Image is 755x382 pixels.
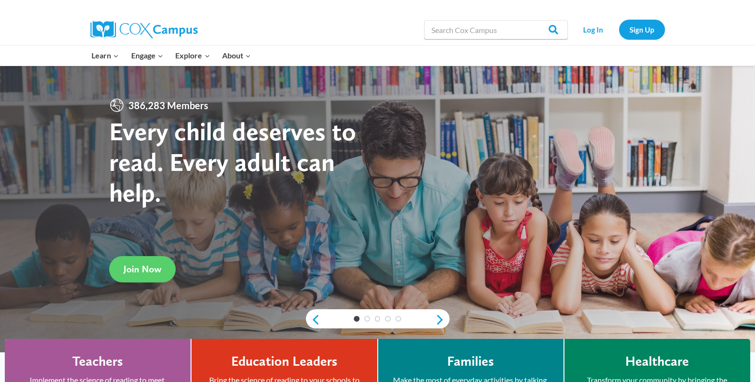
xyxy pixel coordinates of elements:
[354,316,360,322] a: 1
[91,49,119,62] span: Learn
[573,20,665,39] nav: Secondary Navigation
[306,310,450,329] div: content slider buttons
[395,316,401,322] a: 5
[231,353,338,370] h4: Education Leaders
[86,45,257,66] nav: Primary Navigation
[306,314,320,326] a: previous
[424,20,568,39] input: Search Cox Campus
[131,49,163,62] span: Engage
[573,20,614,39] a: Log In
[364,316,370,322] a: 2
[447,353,494,370] h4: Families
[435,314,450,326] a: next
[222,49,251,62] span: About
[124,263,161,275] span: Join Now
[109,116,356,207] strong: Every child deserves to read. Every adult can help.
[124,98,212,113] span: 386,283 Members
[375,316,381,322] a: 3
[619,20,665,39] a: Sign Up
[109,256,176,282] a: Join Now
[90,21,198,38] img: Cox Campus
[625,353,689,370] h4: Healthcare
[175,49,210,62] span: Explore
[385,316,391,322] a: 4
[72,353,123,370] h4: Teachers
